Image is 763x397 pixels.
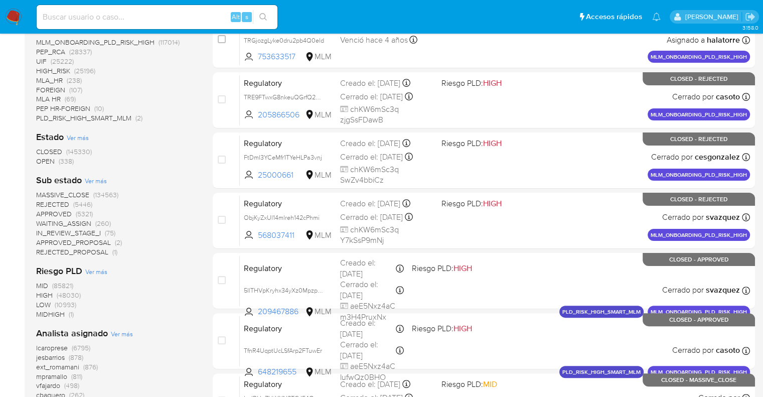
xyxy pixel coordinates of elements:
a: Salir [745,12,755,22]
span: 3.158.0 [742,24,758,32]
span: s [245,12,248,22]
a: Notificaciones [652,13,661,21]
span: Alt [232,12,240,22]
button: search-icon [253,10,273,24]
p: marianela.tarsia@mercadolibre.com [685,12,741,22]
input: Buscar usuario o caso... [37,11,277,24]
span: Accesos rápidos [586,12,642,22]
